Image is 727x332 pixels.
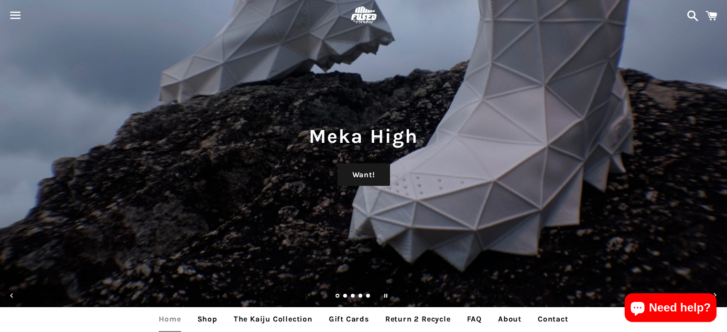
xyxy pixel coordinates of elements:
a: Load slide 3 [351,294,356,299]
a: Home [152,307,188,331]
a: Gift Cards [322,307,376,331]
h1: Meka High [10,122,717,150]
button: Pause slideshow [375,285,396,306]
a: Load slide 2 [343,294,348,299]
button: Next slide [705,285,726,306]
a: Want! [337,163,390,186]
a: Load slide 5 [366,294,371,299]
a: About [491,307,529,331]
button: Previous slide [1,285,22,306]
a: Contact [531,307,575,331]
a: The Kaiju Collection [227,307,320,331]
a: Slide 1, current [336,294,340,299]
a: Shop [190,307,225,331]
a: FAQ [460,307,489,331]
inbox-online-store-chat: Shopify online store chat [622,293,719,324]
a: Load slide 4 [358,294,363,299]
a: Return 2 Recycle [378,307,458,331]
